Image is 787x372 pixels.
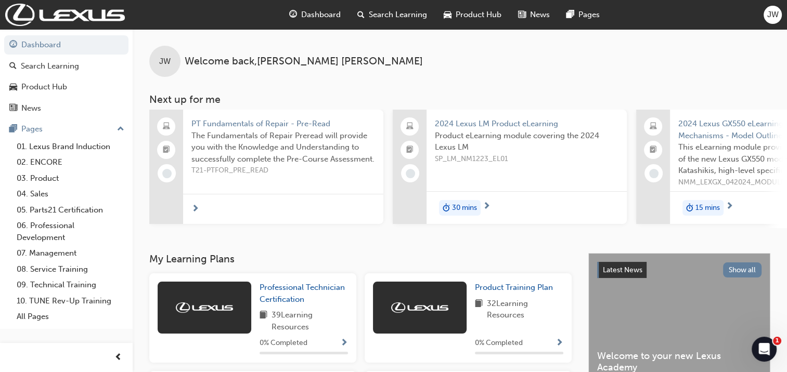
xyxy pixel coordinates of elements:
div: News [21,102,41,114]
span: next-icon [191,205,199,214]
div: Product Hub [21,81,67,93]
a: 09. Technical Training [12,277,128,293]
img: Trak [391,302,448,313]
a: 2024 Lexus LM Product eLearningProduct eLearning module covering the 2024 Lexus LMSP_LM_NM1223_EL... [393,110,627,224]
span: Pages [578,9,600,21]
a: 07. Management [12,245,128,261]
span: booktick-icon [406,143,414,157]
button: DashboardSearch LearningProduct HubNews [4,33,128,119]
span: 0 % Completed [260,337,307,349]
span: up-icon [117,123,124,136]
a: search-iconSearch Learning [349,4,435,25]
span: pages-icon [566,8,574,21]
span: Latest News [603,265,642,274]
div: Pages [21,123,43,135]
span: Product Hub [456,9,501,21]
span: Show Progress [556,339,563,348]
span: book-icon [260,309,267,333]
span: 30 mins [452,202,477,214]
a: guage-iconDashboard [281,4,349,25]
span: learningRecordVerb_NONE-icon [162,169,172,178]
span: pages-icon [9,125,17,134]
span: JW [767,9,779,21]
span: duration-icon [686,201,693,215]
a: Product Hub [4,77,128,97]
span: Show Progress [340,339,348,348]
span: SP_LM_NM1223_EL01 [435,153,618,165]
span: search-icon [9,62,17,71]
button: Pages [4,119,128,139]
span: 0 % Completed [475,337,523,349]
a: All Pages [12,309,128,325]
span: news-icon [9,104,17,113]
a: Professional Technician Certification [260,282,348,305]
span: laptop-icon [650,120,657,134]
span: 1 [773,337,781,345]
a: 02. ENCORE [12,154,128,170]
button: Show Progress [340,337,348,350]
a: PT Fundamentals of Repair - Pre-ReadThe Fundamentals of Repair Preread will provide you with the ... [149,110,383,224]
a: News [4,99,128,118]
a: 06. Professional Development [12,218,128,245]
span: learningRecordVerb_NONE-icon [649,169,659,178]
span: Product Training Plan [475,283,553,292]
span: prev-icon [114,351,122,364]
span: Dashboard [301,9,341,21]
a: 10. TUNE Rev-Up Training [12,293,128,309]
a: Search Learning [4,57,128,76]
span: Search Learning [369,9,427,21]
a: 05. Parts21 Certification [12,202,128,218]
span: Welcome back , [PERSON_NAME] [PERSON_NAME] [185,56,423,68]
a: 08. Service Training [12,261,128,277]
button: JW [764,6,782,24]
span: next-icon [483,202,491,211]
a: Product Training Plan [475,282,557,294]
span: search-icon [357,8,365,21]
span: Product eLearning module covering the 2024 Lexus LM [435,130,618,153]
span: booktick-icon [163,143,170,157]
span: guage-icon [289,8,297,21]
button: Show all [723,262,762,277]
span: 2024 Lexus LM Product eLearning [435,118,618,130]
button: Show Progress [556,337,563,350]
span: booktick-icon [650,143,657,157]
span: 32 Learning Resources [487,298,563,321]
div: Search Learning [21,60,79,72]
span: next-icon [726,202,733,211]
img: Trak [5,4,125,26]
a: news-iconNews [510,4,558,25]
h3: Next up for me [133,94,787,105]
a: 01. Lexus Brand Induction [12,139,128,155]
span: car-icon [9,83,17,92]
img: Trak [176,302,233,313]
span: PT Fundamentals of Repair - Pre-Read [191,118,375,130]
span: news-icon [518,8,526,21]
h3: My Learning Plans [149,253,572,265]
span: T21-PTFOR_PRE_READ [191,165,375,177]
a: 03. Product [12,170,128,187]
span: guage-icon [9,41,17,50]
span: duration-icon [443,201,450,215]
a: Latest NewsShow all [597,262,762,278]
span: News [530,9,550,21]
span: laptop-icon [406,120,414,134]
a: car-iconProduct Hub [435,4,510,25]
span: Professional Technician Certification [260,283,345,304]
span: car-icon [444,8,451,21]
span: laptop-icon [163,120,170,134]
span: 39 Learning Resources [272,309,348,333]
iframe: Intercom live chat [752,337,777,362]
span: JW [159,56,171,68]
span: learningRecordVerb_NONE-icon [406,169,415,178]
span: 15 mins [695,202,720,214]
a: Dashboard [4,35,128,55]
span: The Fundamentals of Repair Preread will provide you with the Knowledge and Understanding to succe... [191,130,375,165]
span: book-icon [475,298,483,321]
a: 04. Sales [12,186,128,202]
a: pages-iconPages [558,4,608,25]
